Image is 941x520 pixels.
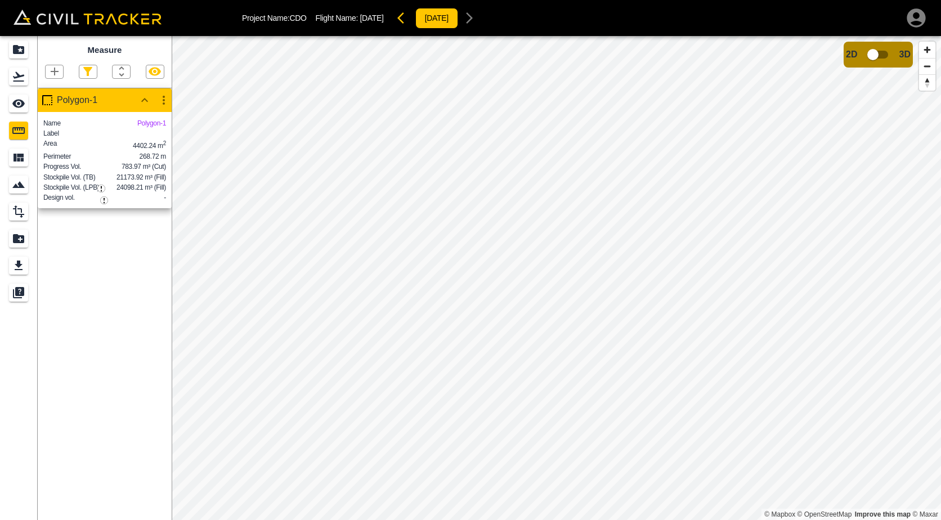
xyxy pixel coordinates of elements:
p: Flight Name: [316,14,384,23]
a: OpenStreetMap [797,510,852,518]
button: Reset bearing to north [919,74,935,91]
button: Zoom in [919,42,935,58]
a: Maxar [912,510,938,518]
a: Mapbox [764,510,795,518]
button: [DATE] [415,8,458,29]
a: Map feedback [855,510,911,518]
span: [DATE] [360,14,384,23]
img: Civil Tracker [14,10,162,25]
span: 2D [846,50,857,60]
p: Project Name: CDO [242,14,307,23]
button: Zoom out [919,58,935,74]
canvas: Map [172,36,941,520]
span: 3D [899,50,911,60]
